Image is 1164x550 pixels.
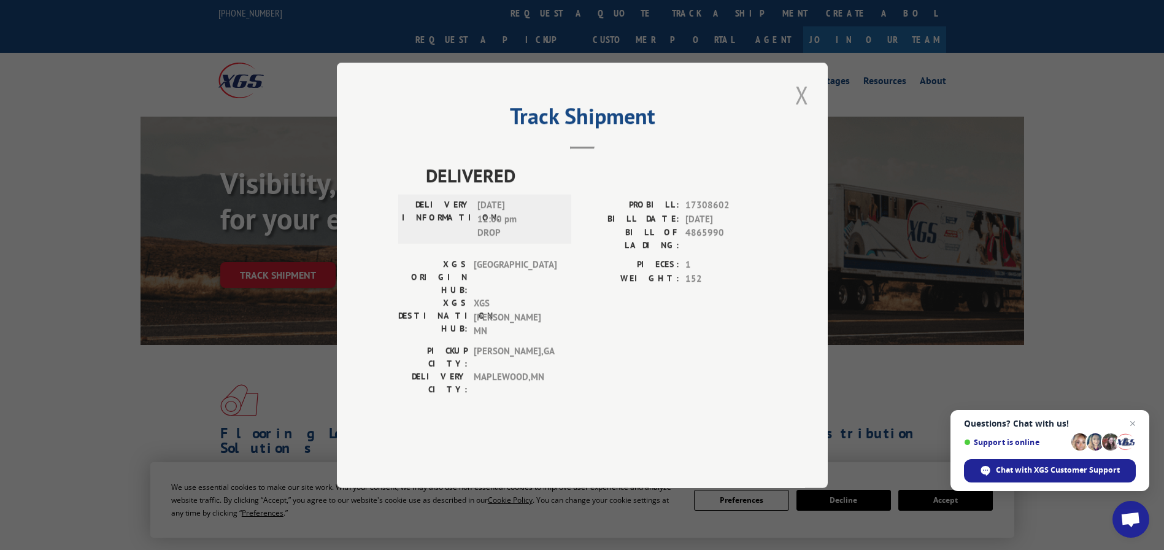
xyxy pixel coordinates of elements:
span: 152 [685,271,766,285]
label: PROBILL: [582,198,679,212]
label: BILL DATE: [582,212,679,226]
span: MAPLEWOOD , MN [474,370,557,395]
label: XGS DESTINATION HUB: [398,296,468,338]
span: [DATE] [685,212,766,226]
label: XGS ORIGIN HUB: [398,258,468,296]
label: BILL OF LADING: [582,226,679,252]
span: [PERSON_NAME] , GA [474,344,557,370]
a: Open chat [1112,501,1149,538]
span: XGS [PERSON_NAME] MN [474,296,557,338]
label: PIECES: [582,258,679,272]
label: DELIVERY CITY: [398,370,468,395]
label: WEIGHT: [582,271,679,285]
span: Chat with XGS Customer Support [964,459,1136,482]
span: DELIVERED [426,161,766,189]
span: Chat with XGS Customer Support [996,465,1120,476]
span: [GEOGRAPHIC_DATA] [474,258,557,296]
span: [DATE] 12:00 pm DROP [477,198,560,240]
label: DELIVERY INFORMATION: [402,198,471,240]
span: Support is online [964,438,1067,447]
label: PICKUP CITY: [398,344,468,370]
button: Close modal [792,78,812,112]
span: 1 [685,258,766,272]
span: 17308602 [685,198,766,212]
span: Questions? Chat with us! [964,419,1136,428]
span: 4865990 [685,226,766,252]
h2: Track Shipment [398,107,766,131]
